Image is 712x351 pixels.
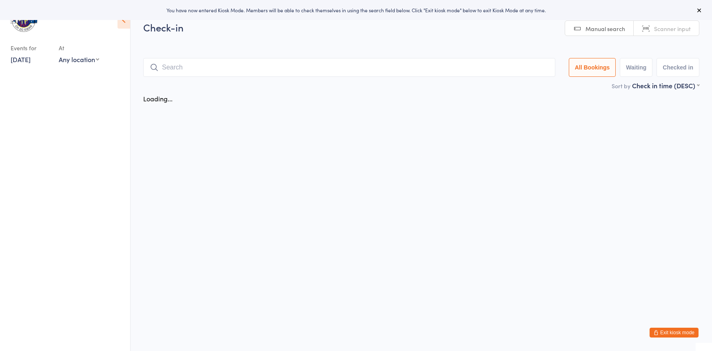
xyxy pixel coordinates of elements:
[59,41,99,55] div: At
[59,55,99,64] div: Any location
[143,94,173,103] div: Loading...
[632,81,699,90] div: Check in time (DESC)
[143,58,555,77] input: Search
[586,25,625,33] span: Manual search
[143,20,699,34] h2: Check-in
[569,58,616,77] button: All Bookings
[11,41,51,55] div: Events for
[654,25,691,33] span: Scanner input
[612,82,630,90] label: Sort by
[13,7,699,13] div: You have now entered Kiosk Mode. Members will be able to check themselves in using the search fie...
[650,328,699,338] button: Exit kiosk mode
[657,58,699,77] button: Checked in
[620,58,652,77] button: Waiting
[11,55,31,64] a: [DATE]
